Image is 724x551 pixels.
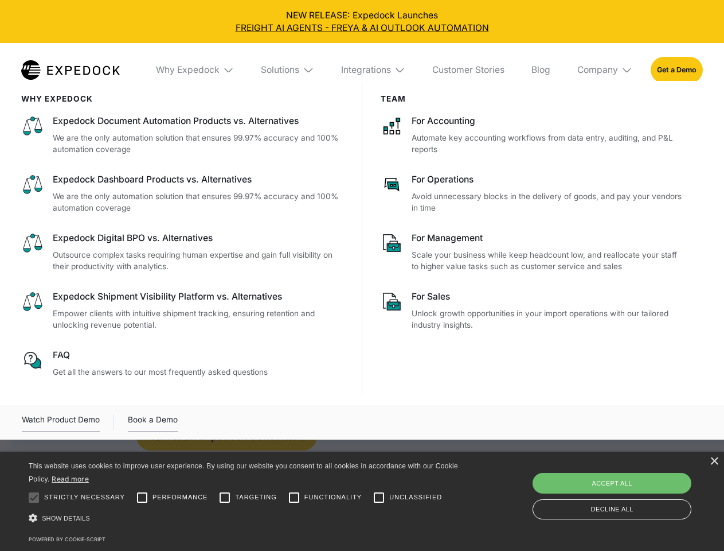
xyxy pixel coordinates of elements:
a: Expedock Shipment Visibility Platform vs. AlternativesEmpower clients with intuitive shipment tra... [21,290,344,331]
a: FAQGet all the answers to our most frequently asked questions [21,349,344,378]
div: Why Expedock [147,43,243,97]
a: For SalesUnlock growth opportunities in your import operations with our tailored industry insights. [381,290,685,331]
p: Scale your business while keep headcount low, and reallocate your staff to higher value tasks suc... [412,249,684,273]
div: Expedock Dashboard Products vs. Alternatives [53,173,344,186]
a: Expedock Document Automation Products vs. AlternativesWe are the only automation solution that en... [21,115,344,156]
div: For Sales [412,290,684,303]
div: Show details [29,511,462,526]
a: For OperationsAvoid unnecessary blocks in the delivery of goods, and pay your vendors in time [381,173,685,214]
a: Blog [522,43,559,97]
div: Solutions [252,43,323,97]
div: For Management [412,232,684,245]
div: Why Expedock [156,64,220,76]
p: We are the only automation solution that ensures 99.97% accuracy and 100% automation coverage [53,132,344,156]
a: open lightbox [22,413,100,432]
div: Solutions [261,64,299,76]
p: We are the only automation solution that ensures 99.97% accuracy and 100% automation coverage [53,191,344,214]
div: For Accounting [412,115,684,127]
div: Company [568,43,641,97]
a: Powered by cookie-script [29,536,105,542]
iframe: Chat Widget [533,427,724,551]
a: Expedock Digital BPO vs. AlternativesOutsource complex tasks requiring human expertise and gain f... [21,232,344,273]
span: Functionality [304,492,362,502]
p: Unlock growth opportunities in your import operations with our tailored industry insights. [412,308,684,331]
div: NEW RELEASE: Expedock Launches [9,9,715,34]
div: Integrations [332,43,414,97]
p: Empower clients with intuitive shipment tracking, ensuring retention and unlocking revenue potent... [53,308,344,331]
p: Get all the answers to our most frequently asked questions [53,366,344,378]
div: Company [577,64,618,76]
a: For ManagementScale your business while keep headcount low, and reallocate your staff to higher v... [381,232,685,273]
div: Team [381,94,685,103]
span: This website uses cookies to improve user experience. By using our website you consent to all coo... [29,462,458,483]
div: Watch Product Demo [22,413,100,432]
a: FREIGHT AI AGENTS - FREYA & AI OUTLOOK AUTOMATION [9,22,715,34]
p: Automate key accounting workflows from data entry, auditing, and P&L reports [412,132,684,156]
a: Book a Demo [128,413,178,432]
a: For AccountingAutomate key accounting workflows from data entry, auditing, and P&L reports [381,115,685,156]
span: Strictly necessary [44,492,125,502]
span: Performance [152,492,208,502]
span: Show details [42,515,90,522]
div: Integrations [341,64,391,76]
div: Expedock Shipment Visibility Platform vs. Alternatives [53,290,344,303]
div: Expedock Digital BPO vs. Alternatives [53,232,344,245]
a: Expedock Dashboard Products vs. AlternativesWe are the only automation solution that ensures 99.9... [21,173,344,214]
div: WHy Expedock [21,94,344,103]
a: Get a Demo [651,57,703,83]
div: Expedock Document Automation Products vs. Alternatives [53,115,344,127]
span: Targeting [235,492,276,502]
a: Customer Stories [423,43,513,97]
p: Outsource complex tasks requiring human expertise and gain full visibility on their productivity ... [53,249,344,273]
div: For Operations [412,173,684,186]
div: FAQ [53,349,344,362]
p: Avoid unnecessary blocks in the delivery of goods, and pay your vendors in time [412,191,684,214]
a: Read more [52,475,89,483]
span: Unclassified [389,492,442,502]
